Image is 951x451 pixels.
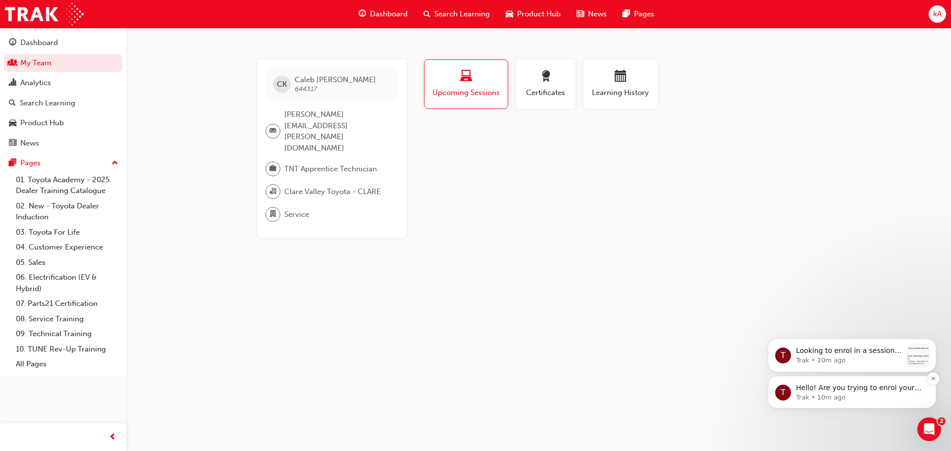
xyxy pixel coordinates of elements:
a: Product Hub [4,114,122,132]
span: 2 [938,417,946,425]
a: My Team [4,54,122,72]
span: Pages [634,8,654,20]
span: guage-icon [9,39,16,48]
span: briefcase-icon [269,162,276,175]
span: Service [284,209,309,220]
span: [PERSON_NAME][EMAIL_ADDRESS][PERSON_NAME][DOMAIN_NAME] [284,109,390,153]
p: Message from Trak, sent 10m ago [43,80,150,89]
button: Certificates [516,59,576,109]
span: guage-icon [359,8,366,20]
a: All Pages [12,356,122,372]
span: Caleb [PERSON_NAME] [295,75,376,84]
span: CK [277,79,287,90]
a: 06. Electrification (EV & Hybrid) [12,270,122,296]
span: Looking to enrol in a session? Remember to keep an eye on the session location or region Or searc... [43,71,149,118]
a: 09. Technical Training [12,326,122,342]
a: 08. Service Training [12,311,122,327]
div: Pages [20,157,41,169]
a: 05. Sales [12,255,122,270]
a: 10. TUNE Rev-Up Training [12,342,122,357]
div: Analytics [20,77,51,89]
iframe: Intercom notifications message [753,276,951,424]
span: pages-icon [9,159,16,168]
a: pages-iconPages [615,4,662,24]
button: Upcoming Sessions [424,59,508,109]
span: Product Hub [517,8,561,20]
a: Analytics [4,74,122,92]
span: laptop-icon [460,70,472,84]
a: 01. Toyota Academy - 2025 Dealer Training Catalogue [12,172,122,199]
span: news-icon [9,139,16,148]
span: news-icon [577,8,584,20]
span: organisation-icon [269,185,276,198]
span: calendar-icon [615,70,627,84]
span: TNT Apprentice Technician [284,163,377,175]
button: kA [929,5,946,23]
span: car-icon [506,8,513,20]
span: Dashboard [370,8,408,20]
span: prev-icon [109,431,116,444]
button: DashboardMy TeamAnalyticsSearch LearningProduct HubNews [4,32,122,154]
div: Profile image for Trak [22,72,38,88]
p: Message from Trak, sent 10m ago [43,117,171,126]
div: News [20,138,39,149]
a: news-iconNews [569,4,615,24]
span: pages-icon [623,8,630,20]
span: Certificates [524,87,568,99]
span: Hello! Are you trying to enrol your staff in a face to face training session? Check out the video... [43,108,168,155]
a: 04. Customer Experience [12,240,122,255]
button: Learning History [583,59,658,109]
span: search-icon [423,8,430,20]
span: email-icon [269,125,276,138]
div: Search Learning [20,98,75,109]
a: search-iconSearch Learning [416,4,498,24]
a: Dashboard [4,34,122,52]
span: people-icon [9,59,16,68]
iframe: Intercom live chat [917,417,941,441]
span: kA [933,8,942,20]
span: up-icon [111,157,118,170]
button: Dismiss notification [174,97,187,109]
span: chart-icon [9,79,16,88]
span: car-icon [9,119,16,128]
a: News [4,134,122,152]
span: Learning History [591,87,650,99]
button: Pages [4,154,122,172]
span: 644317 [295,85,317,93]
span: News [588,8,607,20]
span: search-icon [9,99,16,108]
a: Search Learning [4,94,122,112]
div: Product Hub [20,117,64,129]
span: department-icon [269,208,276,221]
div: message notification from Trak, 10m ago. Looking to enrol in a session? Remember to keep an eye o... [15,63,183,97]
span: Search Learning [434,8,490,20]
a: guage-iconDashboard [351,4,416,24]
span: award-icon [540,70,552,84]
a: 07. Parts21 Certification [12,296,122,311]
a: 02. New - Toyota Dealer Induction [12,199,122,225]
div: Dashboard [20,37,58,49]
span: Upcoming Sessions [432,87,500,99]
a: car-iconProduct Hub [498,4,569,24]
span: Clare Valley Toyota - CLARE [284,186,381,198]
img: Trak [5,3,84,25]
a: 03. Toyota For Life [12,225,122,240]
